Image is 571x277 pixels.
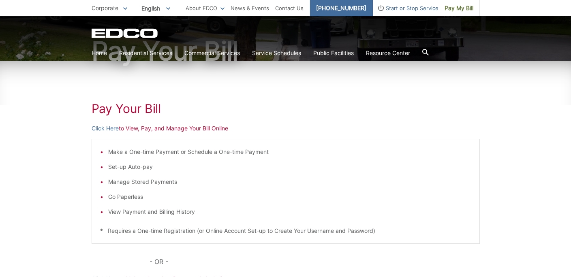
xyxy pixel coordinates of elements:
a: Service Schedules [252,49,301,58]
p: * Requires a One-time Registration (or Online Account Set-up to Create Your Username and Password) [100,226,471,235]
li: Go Paperless [108,192,471,201]
li: Manage Stored Payments [108,177,471,186]
a: Contact Us [275,4,304,13]
p: to View, Pay, and Manage Your Bill Online [92,124,480,133]
a: Home [92,49,107,58]
p: - OR - [150,256,479,267]
a: About EDCO [186,4,225,13]
span: Corporate [92,4,118,11]
a: News & Events [231,4,269,13]
a: EDCD logo. Return to the homepage. [92,28,159,38]
a: Click Here [92,124,119,133]
li: View Payment and Billing History [108,207,471,216]
a: Public Facilities [313,49,354,58]
li: Make a One-time Payment or Schedule a One-time Payment [108,147,471,156]
a: Residential Services [119,49,172,58]
h1: Pay Your Bill [92,101,480,116]
h1: Pay Your Bill [92,38,480,64]
span: English [135,2,176,15]
span: Pay My Bill [445,4,473,13]
li: Set-up Auto-pay [108,162,471,171]
a: Commercial Services [184,49,240,58]
a: Resource Center [366,49,410,58]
